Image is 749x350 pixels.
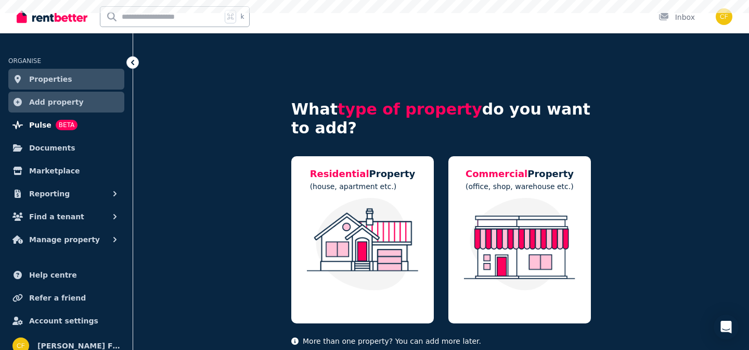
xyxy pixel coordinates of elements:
[302,198,423,291] img: Residential Property
[8,115,124,135] a: PulseBETA
[8,206,124,227] button: Find a tenant
[29,210,84,223] span: Find a tenant
[8,69,124,90] a: Properties
[466,168,527,179] span: Commercial
[291,336,591,346] p: More than one property? You can add more later.
[8,92,124,113] a: Add property
[714,315,739,340] div: Open Intercom Messenger
[459,198,580,291] img: Commercial Property
[56,120,78,130] span: BETA
[29,292,86,304] span: Refer a friend
[29,315,98,327] span: Account settings
[8,183,124,204] button: Reporting
[8,229,124,250] button: Manage property
[29,119,51,131] span: Pulse
[291,100,591,137] h4: What do you want to add?
[8,265,124,285] a: Help centre
[29,165,80,177] span: Marketplace
[29,73,72,85] span: Properties
[8,287,124,308] a: Refer a friend
[8,137,124,158] a: Documents
[17,9,87,24] img: RentBetter
[8,160,124,181] a: Marketplace
[716,8,732,25] img: Coen Finati
[310,181,416,192] p: (house, apartment etc.)
[29,142,75,154] span: Documents
[29,269,77,281] span: Help centre
[466,181,574,192] p: (office, shop, warehouse etc.)
[310,168,369,179] span: Residential
[29,233,100,246] span: Manage property
[8,310,124,331] a: Account settings
[338,100,482,118] span: type of property
[658,12,695,22] div: Inbox
[466,167,574,181] h5: Property
[310,167,416,181] h5: Property
[8,57,41,65] span: ORGANISE
[29,96,84,108] span: Add property
[240,12,244,21] span: k
[29,187,70,200] span: Reporting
